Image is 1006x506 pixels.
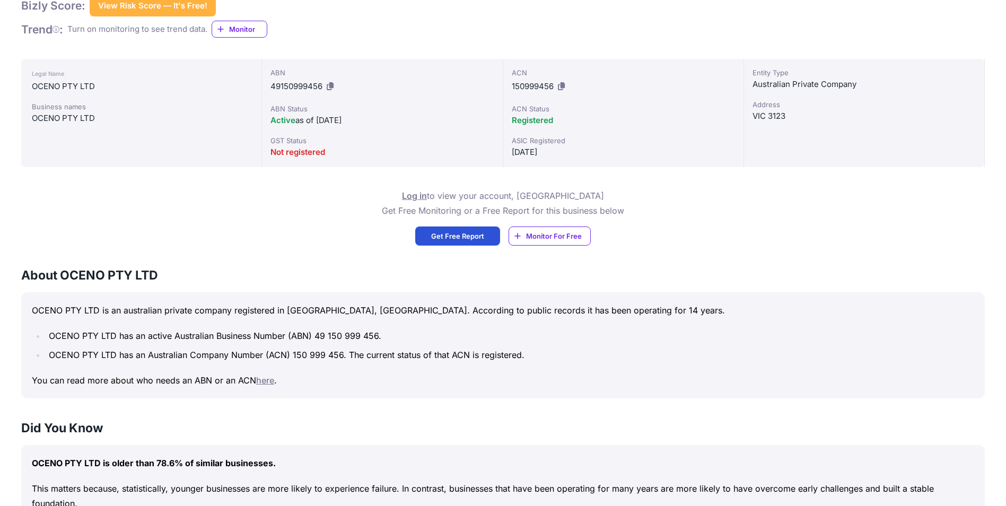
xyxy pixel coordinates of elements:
[270,115,295,125] span: Active
[32,373,974,388] p: You can read more about who needs an ABN or an ACN .
[512,135,735,146] div: ASIC Registered
[270,67,494,78] div: ABN
[753,78,976,91] div: Australian Private Company
[753,110,976,123] div: VIC 3123
[509,226,591,246] a: Monitor For Free
[270,147,325,157] span: Not registered
[46,328,974,343] li: OCENO PTY LTD has an active Australian Business Number (ABN) 49 150 999 456.
[32,303,974,318] p: OCENO PTY LTD is an australian private company registered in [GEOGRAPHIC_DATA], [GEOGRAPHIC_DATA]...
[753,99,976,110] div: Address
[270,81,322,91] span: 49150999456
[512,103,735,114] div: ACN Status
[67,23,207,36] div: Turn on monitoring to see trend data.
[212,21,267,38] a: Monitor
[32,101,251,112] div: Business names
[270,114,494,127] div: as of [DATE]
[32,112,251,125] div: OCENO PTY LTD
[270,103,494,114] div: ABN Status
[21,22,63,37] h1: Trend :
[512,67,735,78] div: ACN
[512,81,554,91] span: 150999456
[229,24,267,34] span: Monitor
[512,146,735,159] div: [DATE]
[382,188,624,218] p: to view your account, [GEOGRAPHIC_DATA] Get Free Monitoring or a Free Report for this business below
[753,67,976,78] div: Entity Type
[431,231,484,241] span: Get Free Report
[32,67,251,80] div: Legal Name
[526,231,582,241] span: Monitor For Free
[512,115,553,125] span: Registered
[256,375,274,386] a: here
[270,135,494,146] div: GST Status
[402,190,427,201] a: Log in
[21,267,985,284] h3: About OCENO PTY LTD
[415,226,500,246] a: Get Free Report
[32,456,974,470] p: OCENO PTY LTD is older than 78.6% of similar businesses.
[21,420,985,437] h3: Did You Know
[46,347,974,362] li: OCENO PTY LTD has an Australian Company Number (ACN) 150 999 456. The current status of that ACN ...
[32,80,251,93] div: OCENO PTY LTD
